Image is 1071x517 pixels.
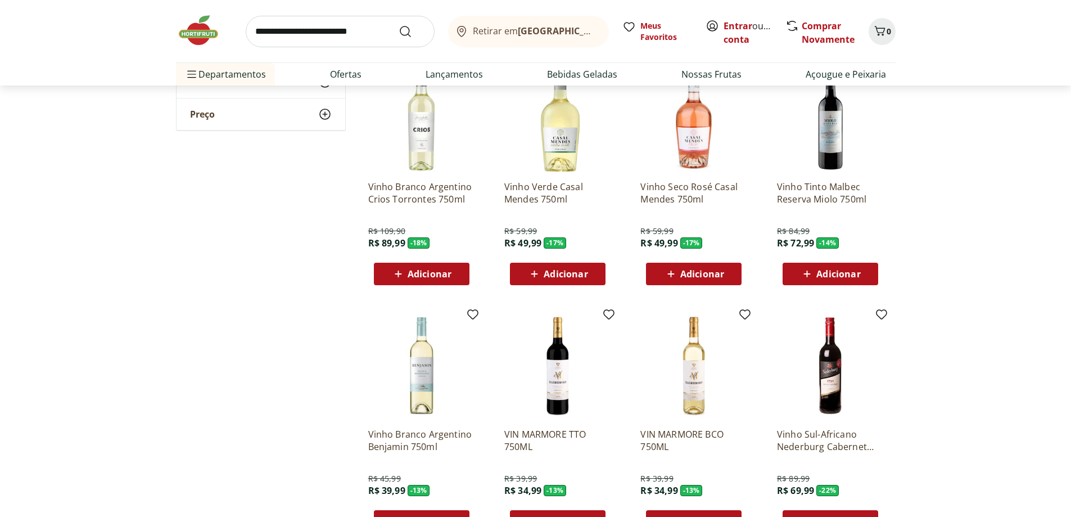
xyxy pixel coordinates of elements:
a: Vinho Verde Casal Mendes 750ml [504,181,611,205]
span: Adicionar [816,269,860,278]
span: R$ 89,99 [368,237,405,249]
img: VIN MARMORE BCO 750ML [640,312,747,419]
span: - 13 % [680,485,703,496]
span: R$ 39,99 [640,473,673,484]
span: - 22 % [816,485,839,496]
button: Menu [185,61,198,88]
span: - 14 % [816,237,839,249]
button: Carrinho [869,18,896,45]
img: Vinho Seco Rosé Casal Mendes 750ml [640,65,747,172]
img: Vinho Tinto Malbec Reserva Miolo 750ml [777,65,884,172]
a: Vinho Branco Argentino Crios Torrontes 750ml [368,181,475,205]
span: R$ 39,99 [504,473,537,484]
span: R$ 34,99 [640,484,677,497]
span: R$ 49,99 [504,237,541,249]
a: Lançamentos [426,68,483,81]
span: Adicionar [544,269,588,278]
a: Vinho Sul-Africano Nederburg Cabernet Sauvignon 750ml [777,428,884,453]
a: Comprar Novamente [802,20,855,46]
a: Meus Favoritos [622,20,692,43]
a: Nossas Frutas [681,68,742,81]
span: R$ 84,99 [777,226,810,237]
a: Vinho Tinto Malbec Reserva Miolo 750ml [777,181,884,205]
img: Vinho Branco Argentino Crios Torrontes 750ml [368,65,475,172]
span: Departamentos [185,61,266,88]
span: R$ 69,99 [777,484,814,497]
span: - 18 % [408,237,430,249]
b: [GEOGRAPHIC_DATA]/[GEOGRAPHIC_DATA] [518,25,707,37]
span: - 13 % [544,485,566,496]
img: Vinho Branco Argentino Benjamin 750ml [368,312,475,419]
a: Ofertas [330,68,361,81]
span: Preço [190,109,215,120]
img: Hortifruti [176,14,232,47]
span: R$ 34,99 [504,484,541,497]
a: VIN MARMORE BCO 750ML [640,428,747,453]
a: Vinho Seco Rosé Casal Mendes 750ml [640,181,747,205]
span: R$ 72,99 [777,237,814,249]
a: Entrar [724,20,752,32]
span: R$ 45,99 [368,473,401,484]
img: VIN MARMORE TTO 750ML [504,312,611,419]
span: R$ 89,99 [777,473,810,484]
span: R$ 49,99 [640,237,677,249]
button: Submit Search [399,25,426,38]
a: Açougue e Peixaria [806,68,886,81]
button: Preço [177,98,345,130]
img: Vinho Verde Casal Mendes 750ml [504,65,611,172]
span: - 13 % [408,485,430,496]
button: Adicionar [374,263,469,285]
span: - 17 % [680,237,703,249]
input: search [246,16,435,47]
span: R$ 39,99 [368,484,405,497]
span: Retirar em [473,26,597,36]
button: Adicionar [783,263,878,285]
span: Adicionar [408,269,451,278]
span: - 17 % [544,237,566,249]
button: Adicionar [510,263,605,285]
a: Bebidas Geladas [547,68,617,81]
a: Vinho Branco Argentino Benjamin 750ml [368,428,475,453]
a: Criar conta [724,20,785,46]
button: Retirar em[GEOGRAPHIC_DATA]/[GEOGRAPHIC_DATA] [448,16,609,47]
span: Adicionar [680,269,724,278]
button: Adicionar [646,263,742,285]
span: 0 [887,26,891,37]
span: Meus Favoritos [640,20,692,43]
span: R$ 109,90 [368,226,405,237]
span: ou [724,19,774,46]
img: Vinho Sul-Africano Nederburg Cabernet Sauvignon 750ml [777,312,884,419]
span: R$ 59,99 [504,226,537,237]
a: VIN MARMORE TTO 750ML [504,428,611,453]
span: R$ 59,99 [640,226,673,237]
